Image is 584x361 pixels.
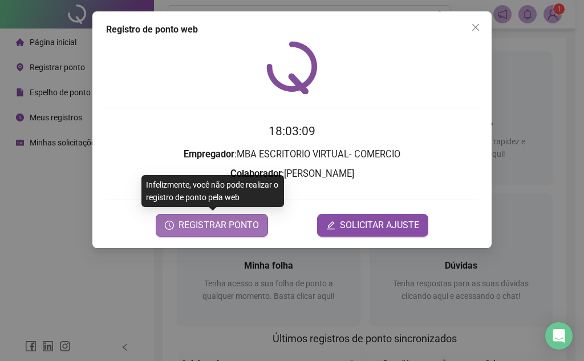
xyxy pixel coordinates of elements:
[269,124,315,138] time: 18:03:09
[141,175,284,207] div: Infelizmente, você não pode realizar o registro de ponto pela web
[156,214,268,237] button: REGISTRAR PONTO
[230,168,282,179] strong: Colaborador
[106,23,478,36] div: Registro de ponto web
[179,218,259,232] span: REGISTRAR PONTO
[340,218,419,232] span: SOLICITAR AJUSTE
[106,167,478,181] h3: : [PERSON_NAME]
[106,147,478,162] h3: : MBA ESCRITORIO VIRTUAL- COMERCIO
[545,322,573,350] div: Open Intercom Messenger
[471,23,480,32] span: close
[317,214,428,237] button: editSOLICITAR AJUSTE
[184,149,234,160] strong: Empregador
[467,18,485,36] button: Close
[266,41,318,94] img: QRPoint
[326,221,335,230] span: edit
[165,221,174,230] span: clock-circle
